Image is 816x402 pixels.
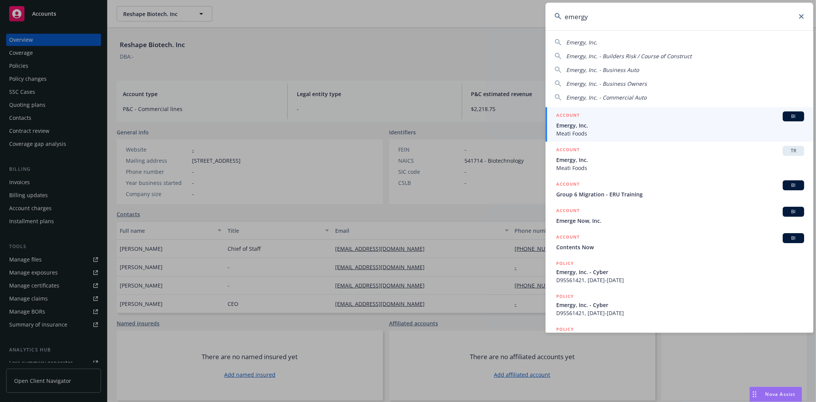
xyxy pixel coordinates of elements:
[786,147,801,154] span: TR
[556,180,580,190] h5: ACCOUNT
[556,309,804,317] span: D95561421, [DATE]-[DATE]
[556,190,804,198] span: Group 6 Migration - ERU Training
[786,113,801,120] span: BI
[546,321,813,354] a: POLICY
[556,293,574,300] h5: POLICY
[556,233,580,242] h5: ACCOUNT
[546,107,813,142] a: ACCOUNTBIEmergy, Inc.Meati Foods
[786,182,801,189] span: BI
[556,111,580,121] h5: ACCOUNT
[766,391,796,397] span: Nova Assist
[546,176,813,203] a: ACCOUNTBIGroup 6 Migration - ERU Training
[786,208,801,215] span: BI
[566,52,692,60] span: Emergy, Inc. - Builders Risk / Course of Construct
[566,94,647,101] span: Emergy, Inc. - Commercial Auto
[546,142,813,176] a: ACCOUNTTREmergy, Inc.Meati Foods
[546,203,813,229] a: ACCOUNTBIEmerge Now, Inc.
[546,3,813,30] input: Search...
[556,156,804,164] span: Emergy, Inc.
[750,387,759,402] div: Drag to move
[556,325,574,333] h5: POLICY
[556,276,804,284] span: D95561421, [DATE]-[DATE]
[546,288,813,321] a: POLICYEmergy, Inc. - CyberD95561421, [DATE]-[DATE]
[566,80,647,87] span: Emergy, Inc. - Business Owners
[556,217,804,225] span: Emerge Now, Inc.
[556,301,804,309] span: Emergy, Inc. - Cyber
[556,260,574,267] h5: POLICY
[566,66,639,74] span: Emergy, Inc. - Business Auto
[556,243,804,251] span: Contents Now
[556,268,804,276] span: Emergy, Inc. - Cyber
[546,255,813,288] a: POLICYEmergy, Inc. - CyberD95561421, [DATE]-[DATE]
[749,387,802,402] button: Nova Assist
[556,129,804,137] span: Meati Foods
[786,235,801,242] span: BI
[556,146,580,155] h5: ACCOUNT
[566,39,598,46] span: Emergy, Inc.
[556,164,804,172] span: Meati Foods
[546,229,813,255] a: ACCOUNTBIContents Now
[556,121,804,129] span: Emergy, Inc.
[556,207,580,216] h5: ACCOUNT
